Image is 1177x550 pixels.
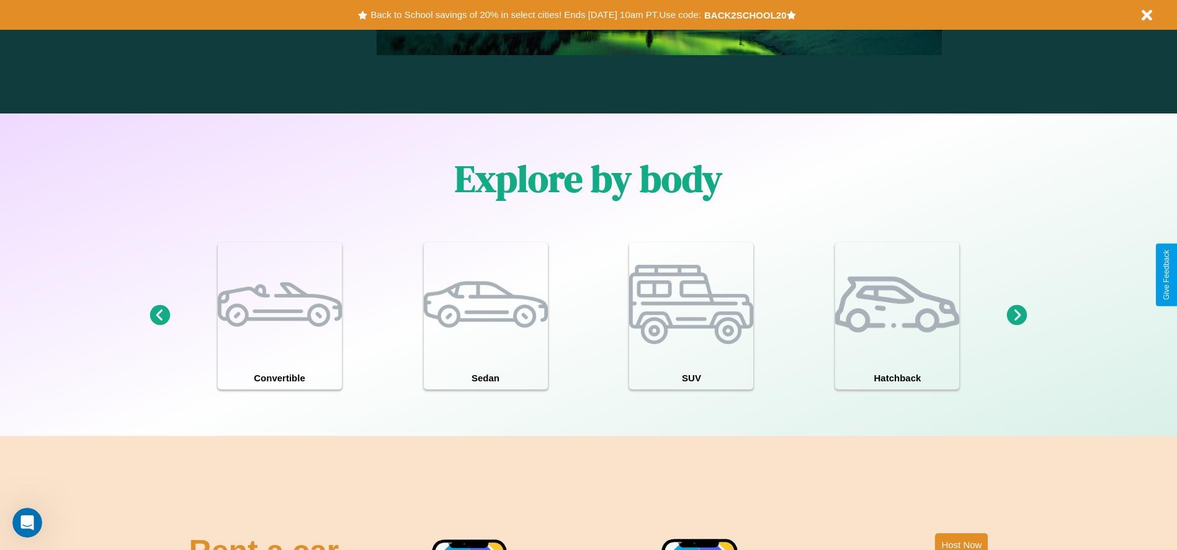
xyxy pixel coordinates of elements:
button: Back to School savings of 20% in select cities! Ends [DATE] 10am PT.Use code: [367,6,704,24]
h4: SUV [629,366,753,389]
h4: Convertible [218,366,342,389]
h4: Hatchback [835,366,959,389]
h4: Sedan [424,366,548,389]
h1: Explore by body [455,153,722,204]
div: Give Feedback [1162,250,1171,300]
iframe: Intercom live chat [12,508,42,538]
b: BACK2SCHOOL20 [704,10,787,20]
